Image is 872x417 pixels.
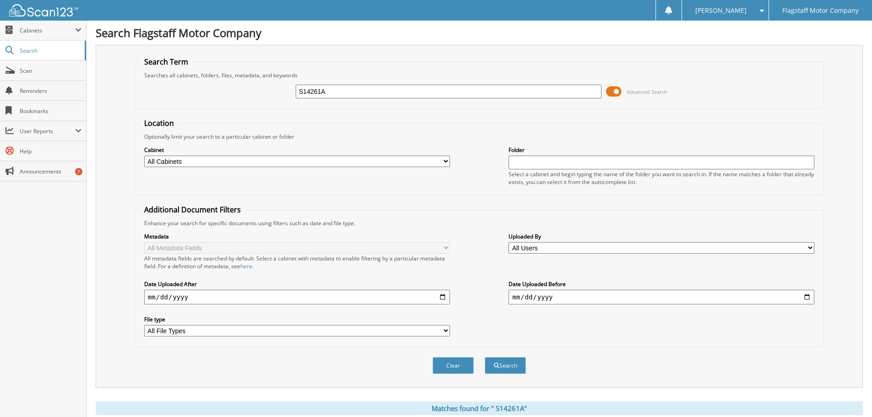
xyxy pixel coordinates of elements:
span: Reminders [20,87,81,95]
input: end [509,290,814,304]
label: Folder [509,146,814,154]
span: Announcements [20,168,81,175]
label: Metadata [144,233,450,240]
div: Select a cabinet and begin typing the name of the folder you want to search in. If the name match... [509,170,814,186]
span: Bookmarks [20,107,81,115]
div: 7 [75,168,82,175]
a: here [240,262,252,270]
span: Help [20,147,81,155]
div: Searches all cabinets, folders, files, metadata, and keywords [140,71,819,79]
div: Optionally limit your search to a particular cabinet or folder [140,133,819,141]
span: [PERSON_NAME] [695,8,747,13]
button: Search [485,357,526,374]
input: start [144,290,450,304]
span: User Reports [20,127,75,135]
span: Scan [20,67,81,75]
button: Clear [433,357,474,374]
label: Date Uploaded Before [509,280,814,288]
label: Uploaded By [509,233,814,240]
span: Search [20,47,80,54]
legend: Additional Document Filters [140,205,245,215]
span: Cabinets [20,27,75,34]
legend: Search Term [140,57,193,67]
span: Advanced Search [627,88,667,95]
div: Enhance your search for specific documents using filters such as date and file type. [140,219,819,227]
span: Flagstaff Motor Company [782,8,859,13]
label: File type [144,315,450,323]
div: All metadata fields are searched by default. Select a cabinet with metadata to enable filtering b... [144,255,450,270]
img: scan123-logo-white.svg [9,4,78,16]
label: Cabinet [144,146,450,154]
div: Matches found for " S14261A" [96,401,863,415]
label: Date Uploaded After [144,280,450,288]
h1: Search Flagstaff Motor Company [96,25,863,40]
legend: Location [140,118,179,128]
